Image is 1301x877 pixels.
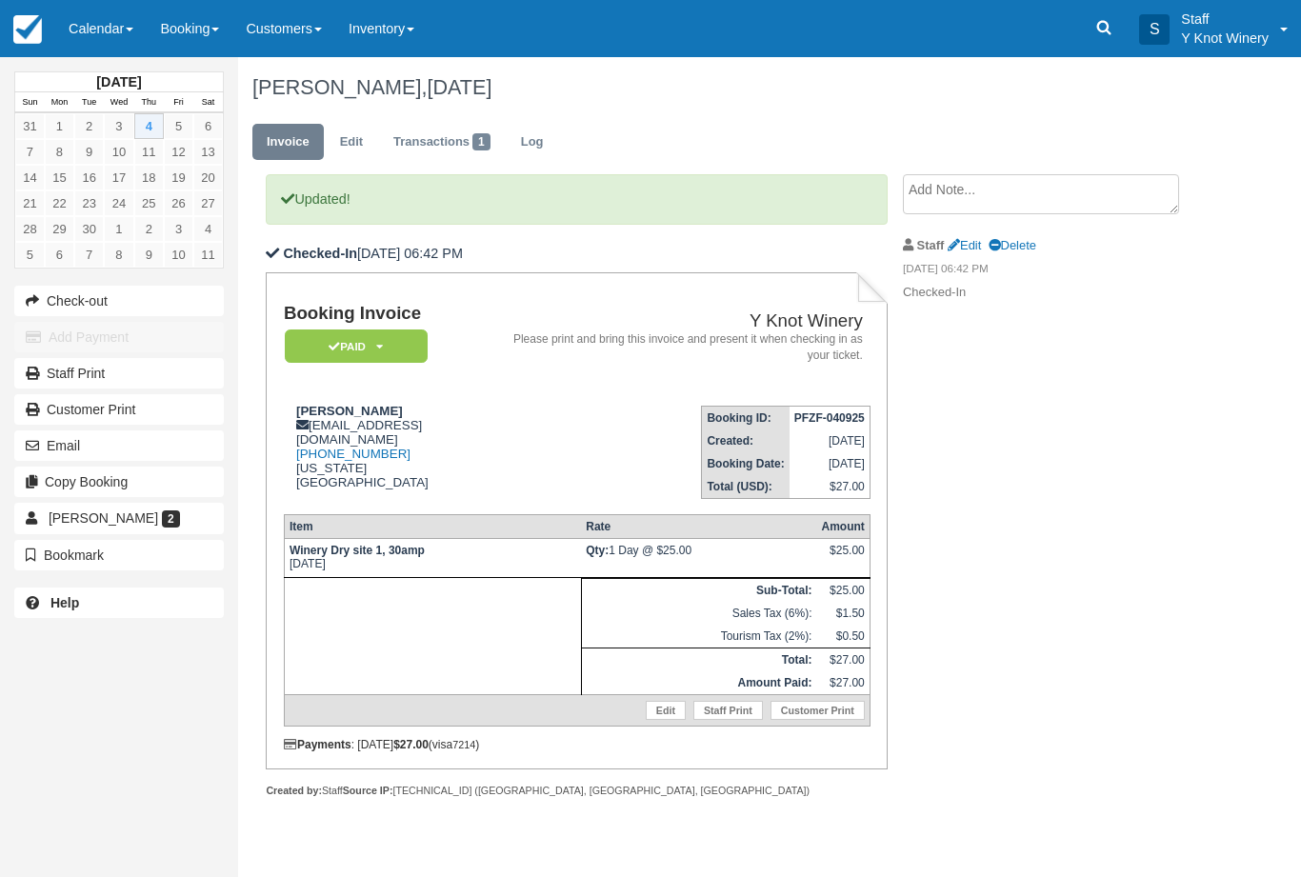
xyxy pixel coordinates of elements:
[343,785,393,796] strong: Source IP:
[507,124,558,161] a: Log
[193,190,223,216] a: 27
[74,113,104,139] a: 2
[134,242,164,268] a: 9
[193,216,223,242] a: 4
[164,216,193,242] a: 3
[50,595,79,610] b: Help
[581,671,816,695] th: Amount Paid:
[15,113,45,139] a: 31
[15,139,45,165] a: 7
[134,139,164,165] a: 11
[816,671,870,695] td: $27.00
[284,329,421,364] a: Paid
[15,242,45,268] a: 5
[15,165,45,190] a: 14
[164,113,193,139] a: 5
[14,394,224,425] a: Customer Print
[771,701,865,720] a: Customer Print
[14,430,224,461] button: Email
[326,124,377,161] a: Edit
[581,515,816,539] th: Rate
[193,139,223,165] a: 13
[104,113,133,139] a: 3
[45,190,74,216] a: 22
[45,92,74,113] th: Mon
[252,124,324,161] a: Invoice
[164,165,193,190] a: 19
[104,165,133,190] a: 17
[903,261,1200,282] em: [DATE] 06:42 PM
[790,475,871,499] td: $27.00
[917,238,945,252] strong: Staff
[816,515,870,539] th: Amount
[45,139,74,165] a: 8
[193,242,223,268] a: 11
[821,544,864,572] div: $25.00
[74,165,104,190] a: 16
[74,92,104,113] th: Tue
[266,244,888,264] p: [DATE] 06:42 PM
[164,242,193,268] a: 10
[948,238,981,252] a: Edit
[49,510,158,526] span: [PERSON_NAME]
[393,738,429,751] strong: $27.00
[134,113,164,139] a: 4
[134,165,164,190] a: 18
[14,467,224,497] button: Copy Booking
[164,92,193,113] th: Fri
[15,92,45,113] th: Sun
[104,139,133,165] a: 10
[581,579,816,603] th: Sub-Total:
[989,238,1036,252] a: Delete
[296,447,410,461] a: [PHONE_NUMBER]
[15,190,45,216] a: 21
[104,92,133,113] th: Wed
[290,544,425,557] strong: Winery Dry site 1, 30amp
[45,113,74,139] a: 1
[13,15,42,44] img: checkfront-main-nav-mini-logo.png
[1181,10,1269,29] p: Staff
[790,429,871,452] td: [DATE]
[794,411,865,425] strong: PFZF-040925
[96,74,141,90] strong: [DATE]
[285,329,428,363] em: Paid
[581,602,816,625] td: Sales Tax (6%):
[284,515,581,539] th: Item
[513,331,863,364] address: Please print and bring this invoice and present it when checking in as your ticket.
[702,452,790,475] th: Booking Date:
[581,648,816,672] th: Total:
[164,139,193,165] a: 12
[581,625,816,648] td: Tourism Tax (2%):
[15,216,45,242] a: 28
[790,452,871,475] td: [DATE]
[816,625,870,648] td: $0.50
[283,246,357,261] b: Checked-In
[74,242,104,268] a: 7
[816,648,870,672] td: $27.00
[45,242,74,268] a: 6
[45,216,74,242] a: 29
[252,76,1200,99] h1: [PERSON_NAME],
[193,165,223,190] a: 20
[472,133,490,150] span: 1
[513,311,863,331] h2: Y Knot Winery
[45,165,74,190] a: 15
[1181,29,1269,48] p: Y Knot Winery
[74,139,104,165] a: 9
[1139,14,1170,45] div: S
[14,322,224,352] button: Add Payment
[134,216,164,242] a: 2
[74,216,104,242] a: 30
[284,738,351,751] strong: Payments
[702,475,790,499] th: Total (USD):
[164,190,193,216] a: 26
[702,407,790,430] th: Booking ID:
[104,242,133,268] a: 8
[816,602,870,625] td: $1.50
[284,404,506,489] div: [EMAIL_ADDRESS][DOMAIN_NAME] [US_STATE] [GEOGRAPHIC_DATA]
[104,190,133,216] a: 24
[646,701,686,720] a: Edit
[134,92,164,113] th: Thu
[266,784,888,798] div: Staff [TECHNICAL_ID] ([GEOGRAPHIC_DATA], [GEOGRAPHIC_DATA], [GEOGRAPHIC_DATA])
[14,358,224,389] a: Staff Print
